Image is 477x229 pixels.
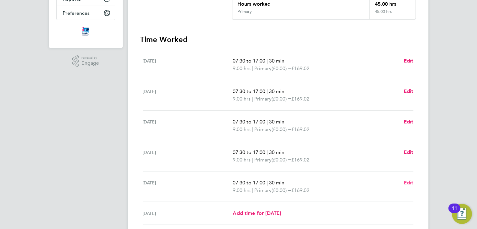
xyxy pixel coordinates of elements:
span: | [252,157,253,163]
span: | [267,149,268,155]
span: £169.02 [291,65,309,71]
span: (£0.00) = [272,65,291,71]
div: [DATE] [143,88,233,103]
span: Preferences [63,10,90,16]
div: [DATE] [143,149,233,164]
span: £169.02 [291,157,309,163]
button: Preferences [57,6,115,20]
span: (£0.00) = [272,187,291,193]
span: 07:30 to 17:00 [233,180,265,186]
span: Primary [254,65,272,72]
span: Primary [254,187,272,194]
div: Primary [237,9,252,14]
a: Edit [404,118,413,126]
span: Engage [81,61,99,66]
span: 07:30 to 17:00 [233,88,265,94]
span: | [267,119,268,125]
span: 9.00 hrs [233,65,251,71]
a: Go to home page [56,26,115,36]
span: Primary [254,95,272,103]
span: Edit [404,58,413,64]
span: (£0.00) = [272,157,291,163]
span: | [252,126,253,132]
span: Edit [404,149,413,155]
span: | [252,65,253,71]
a: Edit [404,179,413,187]
span: | [267,180,268,186]
span: | [252,187,253,193]
img: itsconstruction-logo-retina.png [81,26,90,36]
span: Powered by [81,55,99,61]
div: 11 [452,208,457,216]
span: 30 min [269,119,284,125]
span: Edit [404,88,413,94]
a: Edit [404,57,413,65]
span: | [267,58,268,64]
a: Edit [404,88,413,95]
div: [DATE] [143,118,233,133]
span: £169.02 [291,96,309,102]
span: 07:30 to 17:00 [233,119,265,125]
span: 30 min [269,58,284,64]
a: Add time for [DATE] [233,210,281,217]
span: Primary [254,156,272,164]
a: Powered byEngage [72,55,99,67]
span: 30 min [269,88,284,94]
div: [DATE] [143,210,233,217]
a: Edit [404,149,413,156]
span: 07:30 to 17:00 [233,149,265,155]
span: (£0.00) = [272,126,291,132]
span: 9.00 hrs [233,157,251,163]
div: [DATE] [143,179,233,194]
span: 9.00 hrs [233,126,251,132]
span: 07:30 to 17:00 [233,58,265,64]
span: Edit [404,119,413,125]
span: | [252,96,253,102]
span: 9.00 hrs [233,187,251,193]
span: 9.00 hrs [233,96,251,102]
span: Edit [404,180,413,186]
span: | [267,88,268,94]
div: 45.00 hrs [370,9,415,19]
span: £169.02 [291,187,309,193]
span: 30 min [269,149,284,155]
div: [DATE] [143,57,233,72]
span: Primary [254,126,272,133]
h3: Time Worked [140,35,416,45]
button: Open Resource Center, 11 new notifications [452,204,472,224]
span: (£0.00) = [272,96,291,102]
span: £169.02 [291,126,309,132]
span: 30 min [269,180,284,186]
span: Add time for [DATE] [233,210,281,216]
